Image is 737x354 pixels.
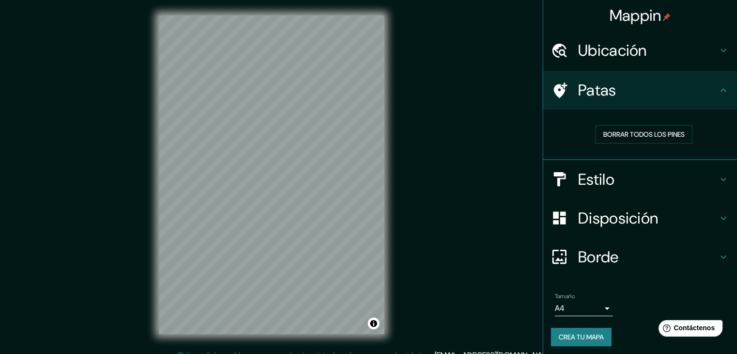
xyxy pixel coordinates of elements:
[578,247,619,267] font: Borde
[551,328,612,346] button: Crea tu mapa
[368,318,379,329] button: Activar o desactivar atribución
[543,31,737,70] div: Ubicación
[663,13,671,21] img: pin-icon.png
[559,333,604,341] font: Crea tu mapa
[159,16,384,334] canvas: Mapa
[596,125,692,144] button: Borrar todos los pines
[543,71,737,110] div: Patas
[555,303,565,313] font: A4
[543,238,737,276] div: Borde
[578,80,616,100] font: Patas
[610,5,661,26] font: Mappin
[555,301,613,316] div: A4
[578,40,647,61] font: Ubicación
[651,316,726,343] iframe: Lanzador de widgets de ayuda
[578,169,614,190] font: Estilo
[578,208,658,228] font: Disposición
[543,160,737,199] div: Estilo
[555,292,575,300] font: Tamaño
[543,199,737,238] div: Disposición
[603,130,685,139] font: Borrar todos los pines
